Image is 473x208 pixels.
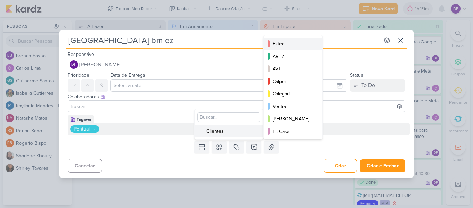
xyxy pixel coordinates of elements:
[264,63,322,75] button: AVT
[110,79,347,92] input: Select a date
[70,60,78,69] div: Diego Freitas
[264,138,322,150] button: Tec Vendas
[361,81,375,90] div: To Do
[273,53,314,60] div: ARTZ
[264,125,322,138] button: Fit Casa
[79,60,121,69] span: [PERSON_NAME]
[273,115,314,123] div: [PERSON_NAME]
[350,79,405,92] button: To Do
[264,88,322,100] button: Calegari
[68,159,102,173] button: Cancelar
[68,58,405,71] button: DF [PERSON_NAME]
[264,113,322,125] button: [PERSON_NAME]
[264,100,322,113] button: Vectra
[360,159,405,172] button: Criar e Fechar
[68,72,89,78] label: Prioridade
[66,34,379,47] input: Kard Sem Título
[273,128,314,135] div: Fit Casa
[77,116,91,123] div: Tagawa
[273,65,314,73] div: AVT
[264,75,322,88] button: Calper
[69,102,404,110] input: Buscar
[350,72,363,78] label: Status
[195,125,263,137] button: Clientes
[68,93,405,100] div: Colaboradores
[324,159,357,173] button: Criar
[71,63,76,67] p: DF
[264,50,322,63] button: ARTZ
[273,90,314,98] div: Calegari
[110,72,145,78] label: Data de Entrega
[206,127,252,135] div: Clientes
[273,103,314,110] div: Vectra
[273,78,314,85] div: Calper
[197,112,260,122] input: Buscar...
[74,125,90,133] div: Pontual
[68,51,95,57] label: Responsável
